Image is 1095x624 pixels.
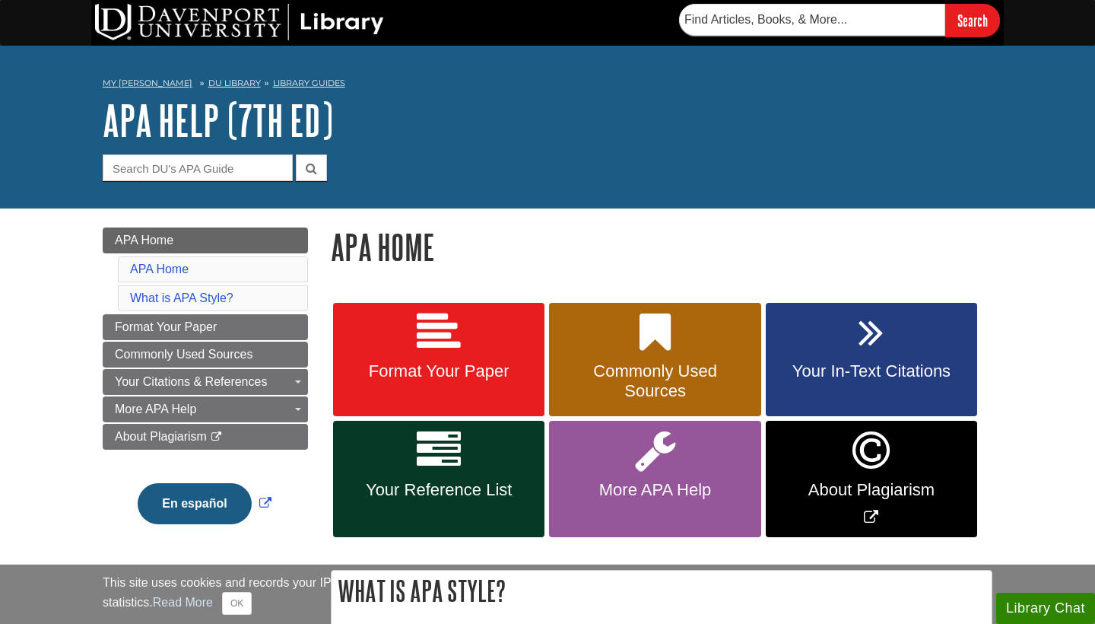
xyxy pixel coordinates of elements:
span: Commonly Used Sources [560,361,749,401]
span: More APA Help [115,403,196,415]
span: About Plagiarism [115,430,207,443]
form: Searches DU Library's articles, books, and more [679,4,1000,37]
a: My [PERSON_NAME] [103,77,192,90]
h2: What is APA Style? [332,571,992,611]
a: Commonly Used Sources [549,303,760,417]
img: DU Library [95,4,384,40]
a: About Plagiarism [103,424,308,450]
span: APA Home [115,234,173,247]
a: Format Your Paper [103,314,308,340]
button: En español [138,483,251,524]
a: Link opens in new window [134,497,275,510]
span: Your Citations & References [115,375,267,388]
input: Search DU's APA Guide [103,154,293,181]
a: APA Help (7th Ed) [103,97,333,144]
a: APA Home [103,228,308,253]
a: Library Guides [273,78,345,88]
span: About Plagiarism [777,480,966,500]
span: More APA Help [560,480,749,500]
span: Commonly Used Sources [115,348,252,361]
a: What is APA Style? [130,291,233,304]
span: Format Your Paper [115,320,217,333]
span: Format Your Paper [344,361,533,381]
a: Your Reference List [333,421,544,537]
input: Search [945,4,1000,37]
a: Read More [153,596,213,609]
div: Guide Page Menu [103,228,308,550]
div: This site uses cookies and records your IP address for usage statistics. Additionally, we use Goo... [103,574,992,615]
button: Close [222,592,252,615]
a: More APA Help [549,421,760,537]
a: Link opens in new window [766,421,977,537]
button: Library Chat [996,593,1095,624]
a: Format Your Paper [333,303,544,417]
a: APA Home [130,263,189,275]
span: Your Reference List [344,480,533,500]
h1: APA Home [331,228,992,266]
a: DU Library [208,78,261,88]
a: Commonly Used Sources [103,342,308,368]
nav: breadcrumb [103,73,992,97]
input: Find Articles, Books, & More... [679,4,945,36]
a: Your Citations & References [103,369,308,395]
a: Your In-Text Citations [766,303,977,417]
span: Your In-Text Citations [777,361,966,381]
a: More APA Help [103,396,308,422]
i: This link opens in a new window [210,432,223,442]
